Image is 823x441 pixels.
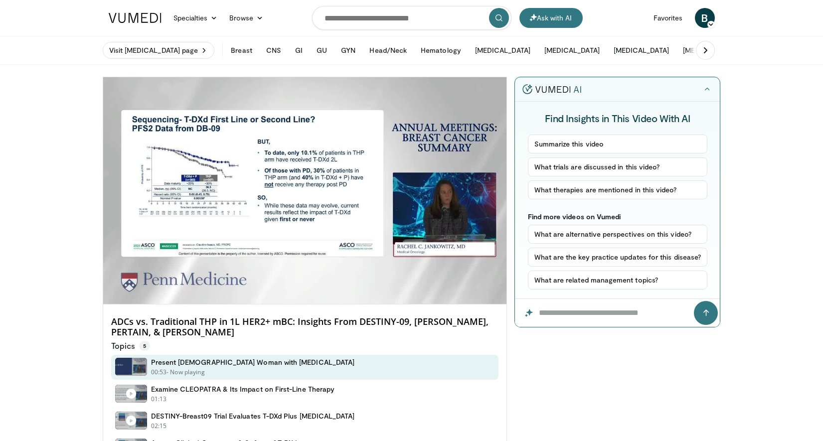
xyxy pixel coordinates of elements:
button: What therapies are mentioned in this video? [528,180,708,199]
button: [MEDICAL_DATA] [469,40,536,60]
button: [MEDICAL_DATA] [538,40,606,60]
h4: Present [DEMOGRAPHIC_DATA] Woman with [MEDICAL_DATA] [151,358,355,367]
h4: Examine CLEOPATRA & Its Impact on First-Line Therapy [151,385,335,394]
button: What trials are discussed in this video? [528,157,708,176]
p: Find more videos on Vumedi [528,212,708,221]
p: 01:13 [151,395,167,404]
a: Specialties [167,8,224,28]
a: Browse [223,8,269,28]
h4: DESTINY-Breast09 Trial Evaluates T-DXd Plus [MEDICAL_DATA] [151,412,355,421]
button: [MEDICAL_DATA] [677,40,744,60]
button: [MEDICAL_DATA] [608,40,675,60]
a: Visit [MEDICAL_DATA] page [103,42,215,59]
span: 5 [139,341,150,351]
a: Favorites [648,8,689,28]
button: What are related management topics? [528,271,708,290]
p: Topics [111,341,150,351]
input: Question for the AI [515,299,720,327]
button: GI [289,40,309,60]
h4: Find Insights in This Video With AI [528,112,708,125]
button: CNS [260,40,287,60]
img: VuMedi Logo [109,13,162,23]
button: What are the key practice updates for this disease? [528,248,708,267]
a: B [695,8,715,28]
video-js: Video Player [103,77,507,304]
input: Search topics, interventions [312,6,511,30]
button: Ask with AI [519,8,583,28]
button: What are alternative perspectives on this video? [528,225,708,244]
button: Hematology [415,40,467,60]
h4: ADCs vs. Traditional THP in 1L HER2+ mBC: Insights From DESTINY-09, [PERSON_NAME], PERTAIN, & [PE... [111,316,499,338]
button: Breast [225,40,258,60]
button: Head/Neck [363,40,413,60]
p: - Now playing [166,368,205,377]
p: 02:15 [151,422,167,431]
img: vumedi-ai-logo.v2.svg [522,84,581,94]
button: GU [311,40,333,60]
p: 00:53 [151,368,167,377]
button: Summarize this video [528,135,708,153]
button: GYN [335,40,361,60]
